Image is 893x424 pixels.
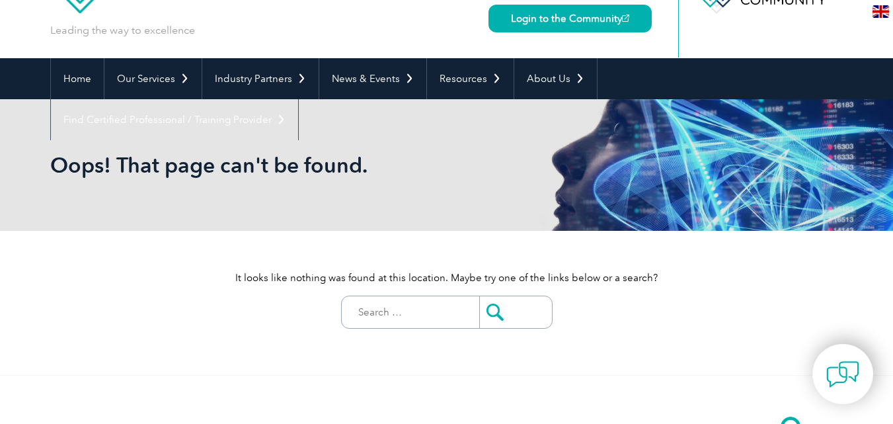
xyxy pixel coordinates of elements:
[488,5,652,32] a: Login to the Community
[479,296,552,328] input: Submit
[319,58,426,99] a: News & Events
[50,23,195,38] p: Leading the way to excellence
[51,58,104,99] a: Home
[51,99,298,140] a: Find Certified Professional / Training Provider
[50,271,843,285] p: It looks like nothing was found at this location. Maybe try one of the links below or a search?
[202,58,319,99] a: Industry Partners
[622,15,629,22] img: open_square.png
[104,58,202,99] a: Our Services
[514,58,597,99] a: About Us
[427,58,514,99] a: Resources
[50,152,558,178] h1: Oops! That page can't be found.
[873,5,889,18] img: en
[826,358,859,391] img: contact-chat.png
